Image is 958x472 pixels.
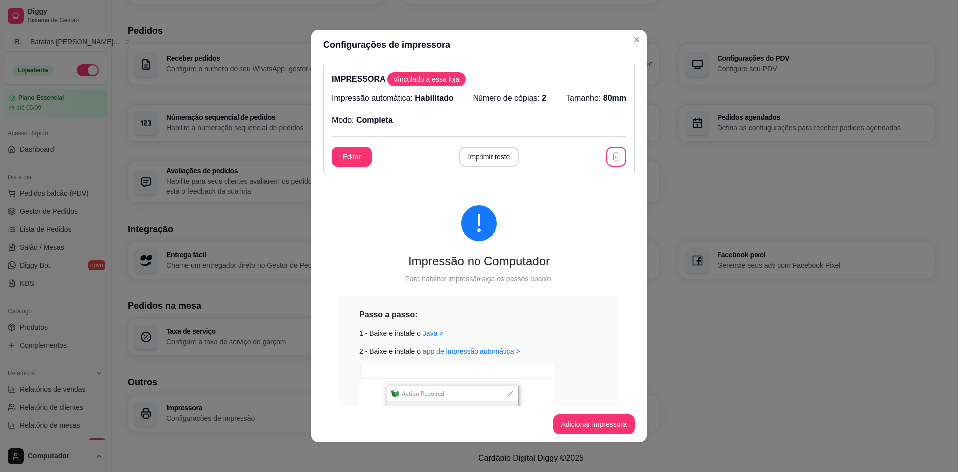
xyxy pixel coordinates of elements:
[332,92,454,104] p: Impressão automática:
[389,74,463,84] span: Vinculado a essa loja
[339,273,619,284] div: Para habilitar impressão siga os passos abaixo.
[423,329,444,337] a: Java >
[553,414,635,434] button: Adicionar impressora
[423,347,520,355] a: app de impressão automática >
[603,94,626,102] span: 80mm
[332,72,626,86] p: IMPRESSORA
[359,328,599,339] div: 1 - Baixe e instale o
[339,253,619,269] div: Impressão no Computador
[461,205,497,241] span: exclamation-circle
[629,32,645,48] button: Close
[542,94,546,102] span: 2
[332,147,372,167] button: Editar
[356,116,393,124] span: Completa
[459,147,519,167] button: Imprimir teste
[332,114,393,126] p: Modo:
[415,94,453,102] span: Habilitado
[359,346,599,357] div: 2 - Baixe e instale o
[359,310,418,319] strong: Passo a passo:
[311,30,647,60] header: Configurações de impressora
[566,92,626,104] p: Tamanho:
[473,92,547,104] p: Número de cópias:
